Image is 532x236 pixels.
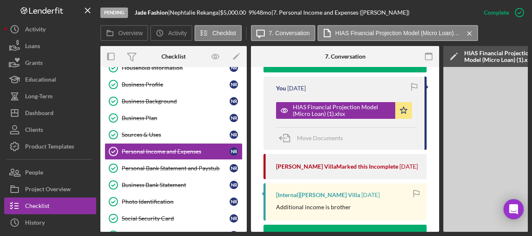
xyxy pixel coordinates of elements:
[105,160,243,177] a: Personal Bank Statement and PaystubNR
[293,104,391,117] div: HIAS Financial Projection Model (Micro Loan) (1).xlsx
[276,85,286,92] div: You
[4,181,96,198] button: Project Overview
[25,71,56,90] div: Educational
[271,9,409,16] div: | 7. Personal Income and Expenses ([PERSON_NAME])
[25,54,43,73] div: Grants
[4,121,96,138] button: Clients
[161,53,186,60] div: Checklist
[230,114,238,122] div: N R
[122,115,230,121] div: Business Plan
[230,164,238,172] div: N R
[118,30,143,36] label: Overview
[4,21,96,38] button: Activity
[25,121,43,140] div: Clients
[25,105,54,123] div: Dashboard
[150,25,192,41] button: Activity
[122,64,230,71] div: Household Information
[105,93,243,110] a: Business BackgroundNR
[4,214,96,231] button: History
[276,192,360,198] div: [Internal] [PERSON_NAME] Villa
[105,59,243,76] a: Household InformationNR
[170,9,220,16] div: Nephtalie Rekanga |
[122,165,230,172] div: Personal Bank Statement and Paystub
[122,98,230,105] div: Business Background
[276,102,412,119] button: HIAS Financial Projection Model (Micro Loan) (1).xlsx
[317,25,478,41] button: HIAS Financial Projection Model (Micro Loan) (1).xlsx
[4,38,96,54] button: Loans
[25,38,40,56] div: Loans
[399,163,418,170] time: 2025-05-02 18:47
[4,105,96,121] button: Dashboard
[194,25,242,41] button: Checklist
[484,4,509,21] div: Complete
[230,181,238,189] div: N R
[220,9,248,16] div: $5,000.00
[105,143,243,160] a: Personal Income and ExpensesNR
[122,148,230,155] div: Personal Income and Expenses
[122,215,230,222] div: Social Security Card
[25,138,74,157] div: Product Templates
[4,88,96,105] button: Long-Term
[122,81,230,88] div: Business Profile
[256,9,271,16] div: 48 mo
[251,25,315,41] button: 7. Conversation
[476,4,528,21] button: Complete
[25,88,53,107] div: Long-Term
[287,85,306,92] time: 2025-05-15 16:11
[122,198,230,205] div: Photo Identification
[25,198,49,216] div: Checklist
[4,71,96,88] button: Educational
[248,9,256,16] div: 9 %
[504,199,524,219] div: Open Intercom Messenger
[269,30,310,36] label: 7. Conversation
[105,193,243,210] a: Photo IdentificationNR
[4,54,96,71] button: Grants
[4,198,96,214] button: Checklist
[135,9,168,16] b: Jade Fashion
[122,182,230,188] div: Business Bank Statement
[25,21,46,40] div: Activity
[25,164,43,183] div: People
[168,30,187,36] label: Activity
[276,163,398,170] div: [PERSON_NAME] Villa Marked this Incomplete
[276,203,351,212] p: Additional income is brother
[4,138,96,155] button: Product Templates
[230,147,238,156] div: N R
[122,131,230,138] div: Sources & Uses
[105,110,243,126] a: Business PlanNR
[230,97,238,105] div: N R
[230,131,238,139] div: N R
[135,9,170,16] div: |
[100,8,128,18] div: Pending
[100,25,148,41] button: Overview
[25,181,71,200] div: Project Overview
[230,80,238,89] div: N R
[230,198,238,206] div: N R
[105,177,243,193] a: Business Bank StatementNR
[4,164,96,181] button: People
[105,76,243,93] a: Business ProfileNR
[105,210,243,227] a: Social Security CardNR
[335,30,461,36] label: HIAS Financial Projection Model (Micro Loan) (1).xlsx
[276,128,351,149] button: Move Documents
[325,53,366,60] div: 7. Conversation
[105,126,243,143] a: Sources & UsesNR
[230,64,238,72] div: N R
[297,134,343,141] span: Move Documents
[25,214,45,233] div: History
[230,214,238,223] div: N R
[361,192,380,198] time: 2025-05-02 18:45
[212,30,236,36] label: Checklist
